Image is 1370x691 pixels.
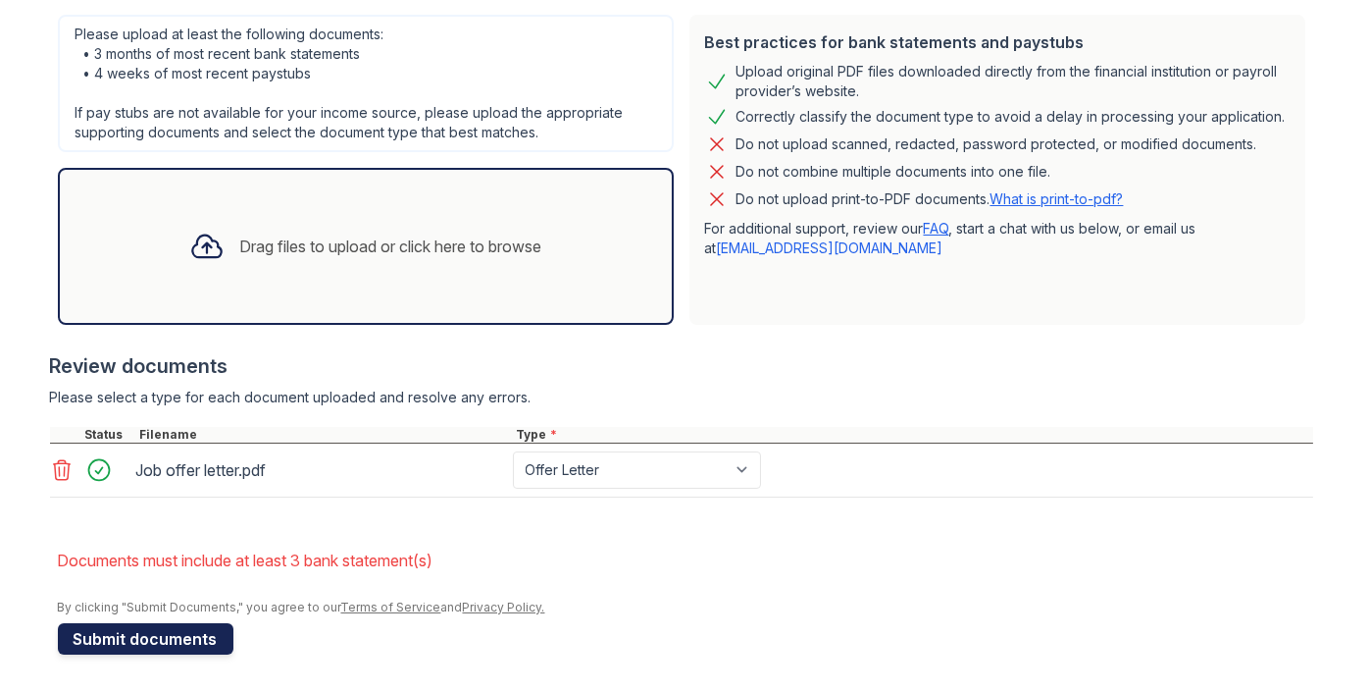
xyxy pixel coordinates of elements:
div: Please upload at least the following documents: • 3 months of most recent bank statements • 4 wee... [58,15,674,152]
p: For additional support, review our , start a chat with us below, or email us at [705,219,1290,258]
div: Drag files to upload or click here to browse [240,235,542,258]
a: [EMAIL_ADDRESS][DOMAIN_NAME] [717,239,943,256]
div: Job offer letter.pdf [136,454,505,486]
div: Do not combine multiple documents into one file. [736,160,1051,184]
p: Do not upload print-to-PDF documents. [736,189,1124,209]
div: Do not upload scanned, redacted, password protected, or modified documents. [736,133,1257,156]
a: Privacy Policy. [463,600,545,614]
a: FAQ [924,220,949,237]
div: Type [513,427,1313,443]
div: Please select a type for each document uploaded and resolve any errors. [50,388,1313,407]
div: Correctly classify the document type to avoid a delay in processing your application. [736,105,1286,129]
div: Upload original PDF files downloaded directly from the financial institution or payroll provider’... [736,62,1290,101]
button: Submit documents [58,623,233,655]
div: Status [81,427,136,443]
a: What is print-to-pdf? [990,190,1124,207]
div: By clicking "Submit Documents," you agree to our and [58,600,1313,615]
li: Documents must include at least 3 bank statement(s) [58,541,1313,580]
div: Filename [136,427,513,443]
div: Review documents [50,352,1313,380]
a: Terms of Service [341,600,441,614]
div: Best practices for bank statements and paystubs [705,30,1290,54]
